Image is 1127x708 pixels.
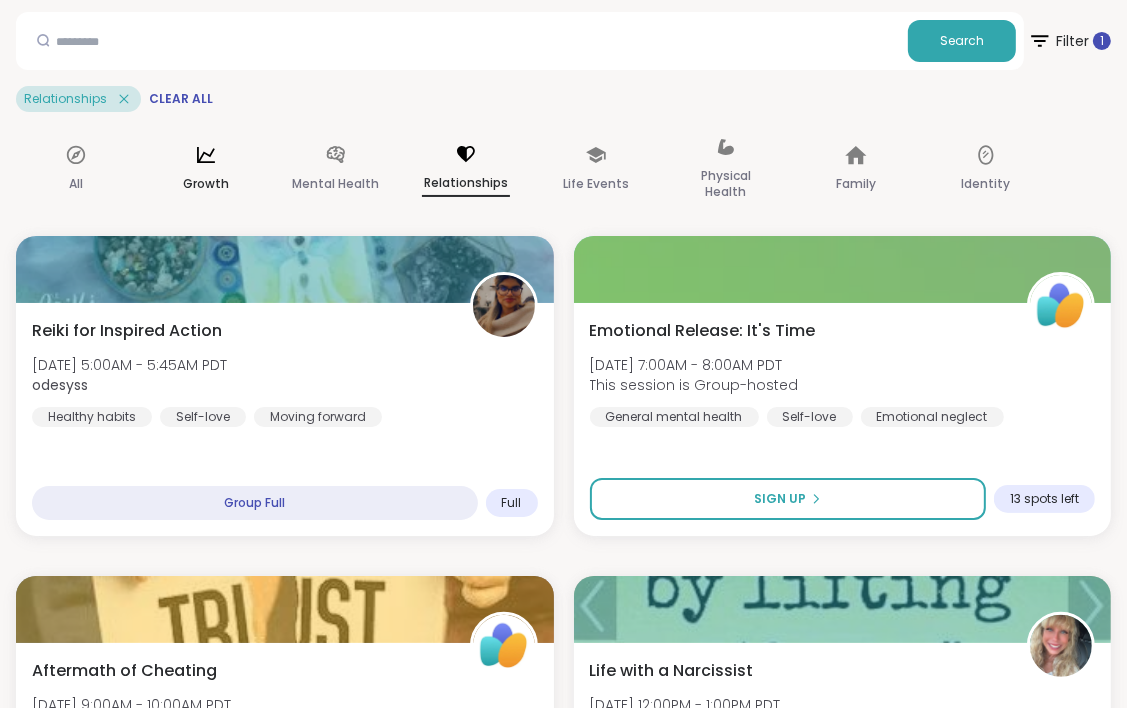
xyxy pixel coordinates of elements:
[1028,12,1111,70] button: Filter 1
[293,172,380,196] p: Mental Health
[160,407,246,427] div: Self-love
[590,659,754,683] span: Life with a Narcissist
[473,275,535,337] img: odesyss
[590,355,799,375] span: [DATE] 7:00AM - 8:00AM PDT
[254,407,382,427] div: Moving forward
[1028,17,1111,65] span: Filter
[767,407,853,427] div: Self-love
[940,32,984,50] span: Search
[590,319,816,343] span: Emotional Release: It's Time
[590,407,759,427] div: General mental health
[422,171,510,197] p: Relationships
[563,172,629,196] p: Life Events
[908,20,1016,62] button: Search
[754,490,806,508] span: Sign Up
[473,615,535,677] img: ShareWell
[32,486,478,520] div: Group Full
[590,478,987,520] button: Sign Up
[502,495,522,511] span: Full
[836,172,876,196] p: Family
[183,172,229,196] p: Growth
[590,375,799,395] span: This session is Group-hosted
[32,319,222,343] span: Reiki for Inspired Action
[32,659,217,683] span: Aftermath of Cheating
[1010,491,1079,507] span: 13 spots left
[682,164,770,204] p: Physical Health
[962,172,1011,196] p: Identity
[32,355,227,375] span: [DATE] 5:00AM - 5:45AM PDT
[32,375,88,395] b: odesyss
[69,172,83,196] p: All
[32,407,152,427] div: Healthy habits
[861,407,1004,427] div: Emotional neglect
[1030,615,1092,677] img: MarciLotter
[1100,33,1104,50] span: 1
[1030,275,1092,337] img: ShareWell
[24,91,107,107] span: Relationships
[149,91,213,107] span: Clear All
